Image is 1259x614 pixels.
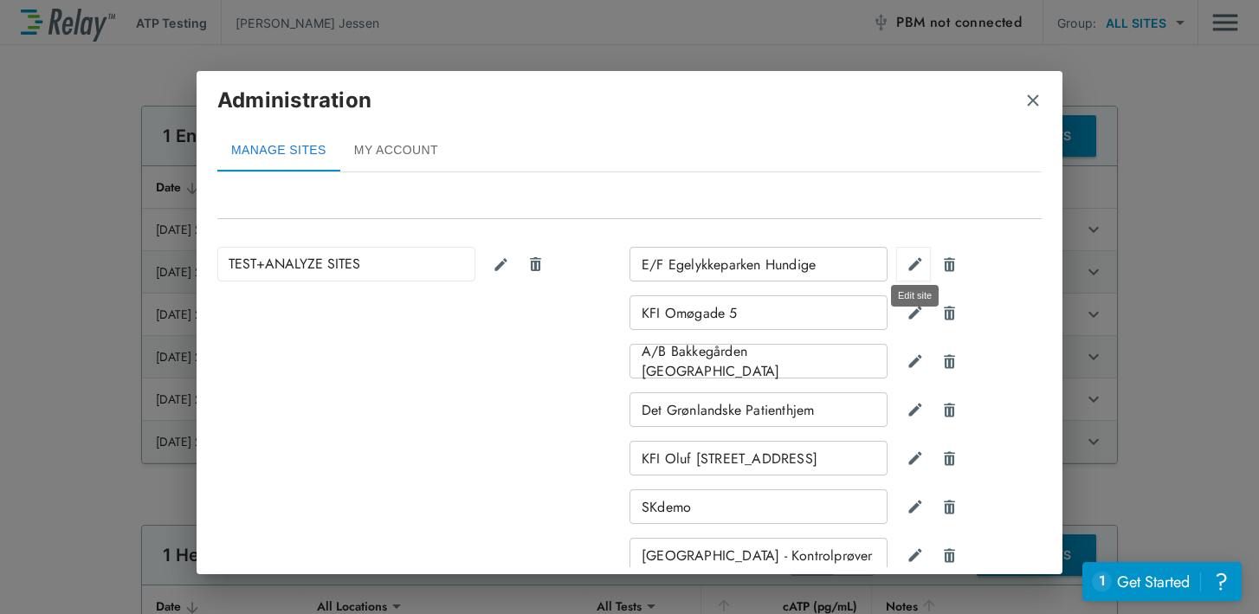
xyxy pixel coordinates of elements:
div: E/F Egelykkeparken Hundige [629,247,888,281]
div: KFI Oluf [STREET_ADDRESS] [629,441,888,475]
button: Delete site [931,295,965,330]
img: Delete site [941,450,958,467]
img: edit icon [493,256,509,273]
button: Edit site [896,489,931,524]
div: KFI Oluf [STREET_ADDRESS] edit iconDrawer Icon [629,441,1042,475]
div: E/F Egelykkeparken Hundige edit iconDrawer Icon [629,247,1042,281]
img: Close [1024,92,1042,109]
div: TEST+ANALYZE SITES [217,247,475,281]
img: Edit site [907,352,924,370]
button: close [1024,92,1042,109]
button: Delete site [931,344,965,378]
img: Delete site [941,353,958,370]
button: Delete site [931,538,965,572]
img: Edit site [907,401,924,418]
button: Delete site [931,489,965,524]
img: Edit site [907,304,924,321]
img: Delete site [941,499,958,515]
button: Edit site [896,344,931,378]
img: Edit site [907,498,924,515]
img: Edit site [907,255,924,273]
div: A/B Bakkegården [GEOGRAPHIC_DATA] [629,344,888,378]
button: Edit site [896,247,931,281]
img: Delete site [941,256,958,273]
button: Edit group [482,247,517,281]
button: MY ACCOUNT [340,130,452,171]
button: Delete group [517,247,552,281]
button: Edit site [896,295,931,330]
img: Edit site [907,449,924,467]
img: Delete Icon [527,255,544,273]
button: Delete site [931,247,965,281]
button: Edit site [896,538,931,572]
img: Delete site [941,305,958,321]
button: Delete site [931,441,965,475]
div: KFI Omøgade 5 edit iconDrawer Icon [629,295,1042,330]
div: [GEOGRAPHIC_DATA] - Kontrolprøver [629,538,888,572]
img: Edit site [907,546,924,564]
div: SKdemo [629,489,888,524]
div: Edit site [891,285,939,307]
div: KFI Omøgade 5 [629,295,888,330]
button: MANAGE SITES [217,130,340,171]
button: Edit site [896,392,931,427]
div: [GEOGRAPHIC_DATA] - Kontrolprøver edit iconDrawer Icon [629,538,1042,572]
img: Delete site [941,402,958,418]
iframe: Resource center [1082,562,1242,601]
div: Det Grønlandske Patienthjem edit iconDrawer Icon [629,392,1042,427]
button: Edit site [896,441,931,475]
div: Det Grønlandske Patienthjem [629,392,888,427]
img: Delete site [941,547,958,564]
p: Administration [217,85,371,116]
div: A/B Bakkegården [GEOGRAPHIC_DATA] edit iconDrawer Icon [629,344,1042,378]
button: Delete site [931,392,965,427]
div: SKdemo edit iconDrawer Icon [629,489,1042,524]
